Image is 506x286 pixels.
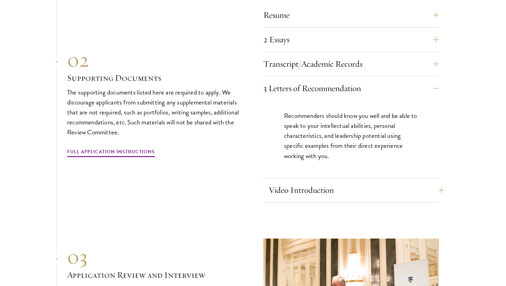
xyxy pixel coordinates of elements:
[268,182,444,198] button: Video Introduction
[67,72,243,84] h3: Supporting Documents
[67,244,243,269] div: 03
[67,47,243,72] div: 02
[263,7,439,23] button: Resume
[67,269,243,281] h3: Application Review and Interview
[67,147,155,158] a: Full Application Instructions
[67,87,243,137] p: The supporting documents listed here are required to apply. We discourage applicants from submitt...
[263,31,439,48] button: 2 Essays
[263,56,439,72] button: Transcript/Academic Records
[284,111,418,161] p: Recommenders should know you well and be able to speak to your intellectual abilities, personal c...
[263,80,439,97] button: 3 Letters of Recommendation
